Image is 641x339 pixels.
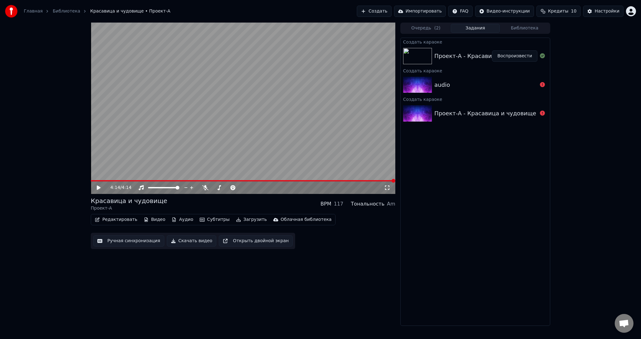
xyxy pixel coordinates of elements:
[434,52,536,60] div: Проект-А - Красавица и чудовище
[434,25,440,31] span: ( 2 )
[122,185,131,191] span: 4:14
[320,200,331,208] div: BPM
[451,24,500,33] button: Задания
[401,24,451,33] button: Очередь
[615,314,633,333] div: Открытый чат
[571,8,577,14] span: 10
[53,8,80,14] a: Библиотека
[434,109,536,118] div: Проект-А - Красавица и чудовище
[548,8,568,14] span: Кредиты
[92,215,140,224] button: Редактировать
[536,6,581,17] button: Кредиты10
[141,215,168,224] button: Видео
[24,8,43,14] a: Главная
[90,8,170,14] span: Красавица и чудовище • Проект-А
[448,6,472,17] button: FAQ
[110,185,120,191] span: 4:14
[91,205,167,211] div: Проект-А
[475,6,534,17] button: Видео-инструкции
[93,235,164,247] button: Ручная синхронизация
[434,81,450,89] div: audio
[401,38,550,45] div: Создать караоке
[334,200,343,208] div: 117
[351,200,384,208] div: Тональность
[233,215,269,224] button: Загрузить
[492,50,537,62] button: Воспроизвести
[219,235,293,247] button: Открыть двойной экран
[394,6,446,17] button: Импортировать
[500,24,549,33] button: Библиотека
[167,235,217,247] button: Скачать видео
[387,200,395,208] div: Am
[110,185,126,191] div: /
[583,6,623,17] button: Настройки
[91,196,167,205] div: Красавица и чудовище
[281,216,332,223] div: Облачная библиотека
[401,95,550,103] div: Создать караоке
[24,8,170,14] nav: breadcrumb
[401,67,550,74] div: Создать караоке
[595,8,619,14] div: Настройки
[169,215,196,224] button: Аудио
[357,6,391,17] button: Создать
[5,5,18,18] img: youka
[197,215,232,224] button: Субтитры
